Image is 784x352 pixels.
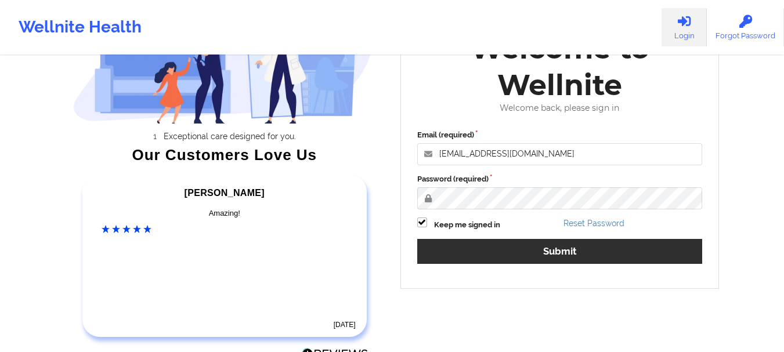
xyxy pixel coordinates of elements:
label: Password (required) [417,173,703,185]
span: [PERSON_NAME] [185,188,265,198]
input: Email address [417,143,703,165]
label: Email (required) [417,129,703,141]
div: Welcome to Wellnite [409,30,711,103]
div: Amazing! [102,208,348,219]
a: Forgot Password [707,8,784,46]
div: Our Customers Love Us [73,149,376,161]
label: Keep me signed in [434,219,500,231]
time: [DATE] [334,321,356,329]
button: Submit [417,239,703,264]
div: Welcome back, please sign in [409,103,711,113]
li: Exceptional care designed for you. [84,132,376,141]
a: Login [662,8,707,46]
a: Reset Password [563,219,624,228]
